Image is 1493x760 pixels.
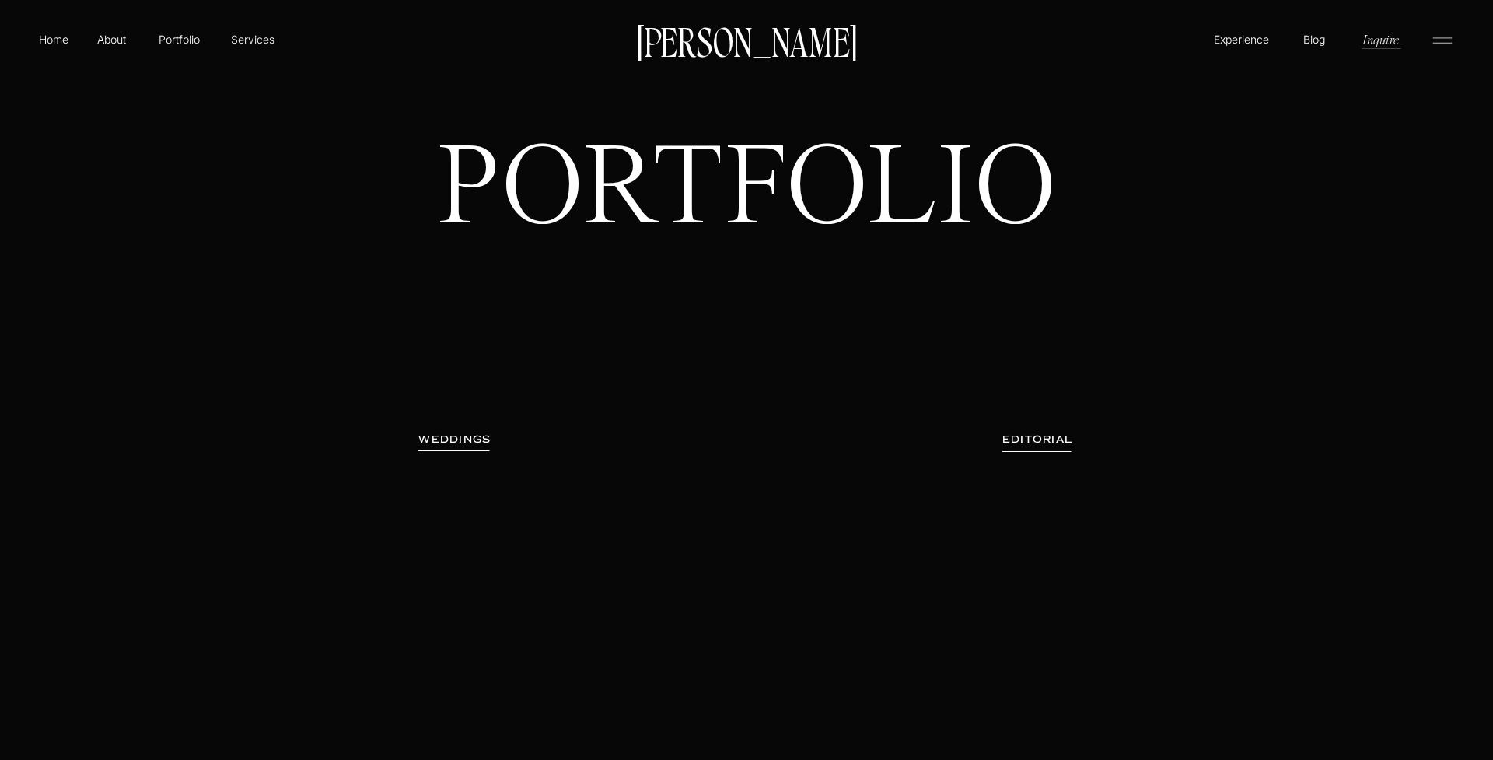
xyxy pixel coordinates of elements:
a: Inquire [1361,30,1400,48]
a: Portfolio [152,31,207,47]
a: Blog [1299,31,1329,47]
a: Services [229,31,275,47]
a: WEDDINGS [406,432,504,447]
h1: PORTFOLIO [411,140,1083,349]
a: Home [36,31,72,47]
a: EDITORIAL [981,432,1094,447]
a: About [94,31,129,47]
a: [PERSON_NAME] [629,24,864,57]
a: Experience [1212,31,1271,47]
